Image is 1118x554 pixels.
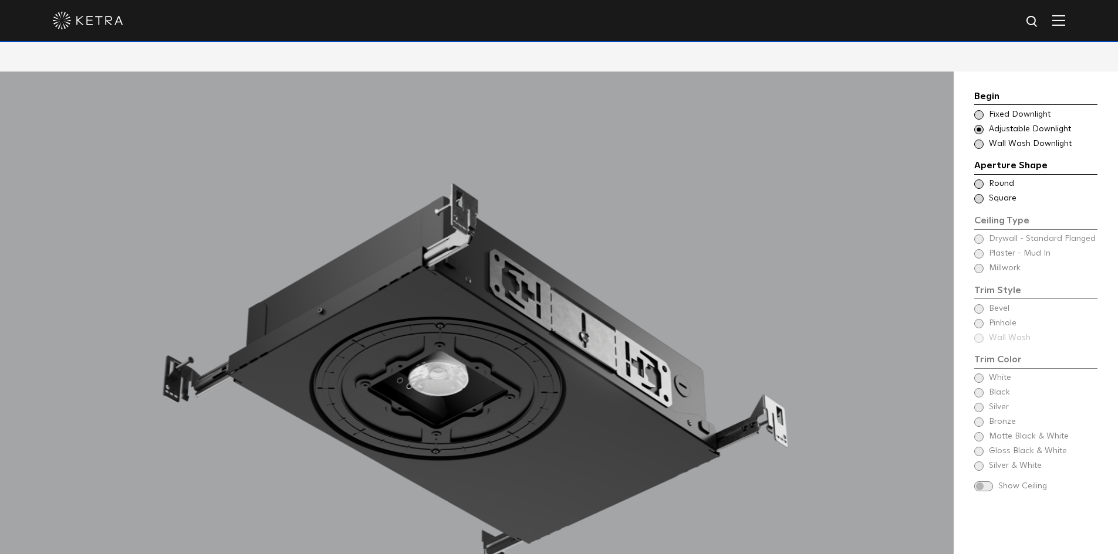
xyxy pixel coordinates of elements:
div: Aperture Shape [974,158,1097,175]
div: Begin [974,89,1097,106]
img: Hamburger%20Nav.svg [1052,15,1065,26]
img: search icon [1025,15,1040,29]
span: Round [989,178,1096,190]
img: ketra-logo-2019-white [53,12,123,29]
span: Wall Wash Downlight [989,138,1096,150]
span: Show Ceiling [998,481,1097,492]
span: Square [989,193,1096,205]
span: Adjustable Downlight [989,124,1096,135]
span: Fixed Downlight [989,109,1096,121]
